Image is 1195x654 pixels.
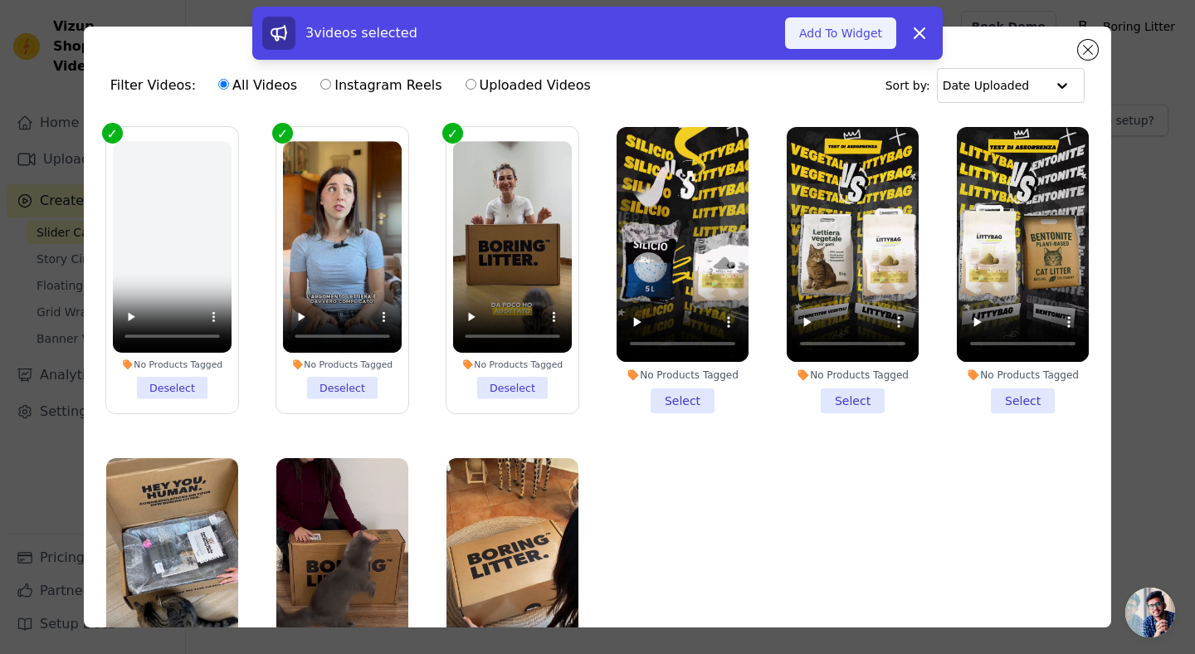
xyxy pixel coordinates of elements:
[787,368,919,382] div: No Products Tagged
[110,66,600,105] div: Filter Videos:
[305,25,417,41] span: 3 videos selected
[617,368,749,382] div: No Products Tagged
[957,368,1089,382] div: No Products Tagged
[217,75,298,96] label: All Videos
[283,359,402,370] div: No Products Tagged
[885,68,1085,103] div: Sort by:
[453,359,572,370] div: No Products Tagged
[785,17,896,49] button: Add To Widget
[319,75,442,96] label: Instagram Reels
[465,75,592,96] label: Uploaded Videos
[1125,588,1175,637] div: Aprire la chat
[113,359,232,370] div: No Products Tagged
